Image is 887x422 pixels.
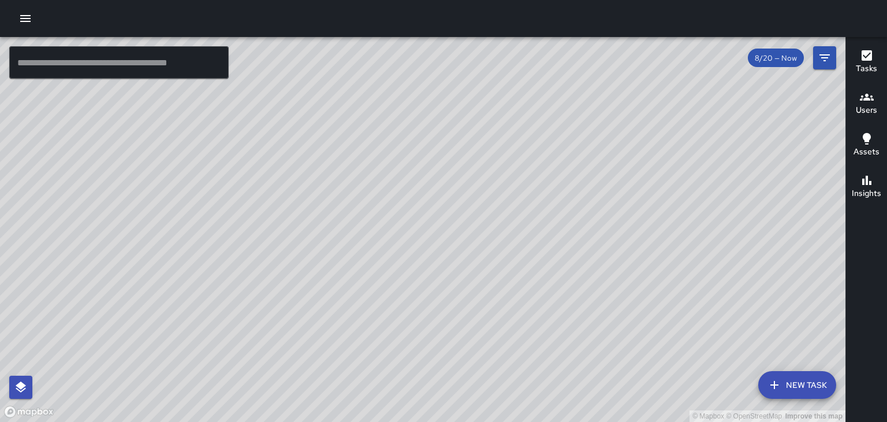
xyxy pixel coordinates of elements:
button: Insights [846,166,887,208]
h6: Users [856,104,877,117]
span: 8/20 — Now [748,53,804,63]
button: Filters [813,46,836,69]
button: New Task [758,371,836,399]
button: Users [846,83,887,125]
h6: Insights [852,187,881,200]
h6: Assets [854,146,879,158]
button: Tasks [846,42,887,83]
button: Assets [846,125,887,166]
h6: Tasks [856,62,877,75]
